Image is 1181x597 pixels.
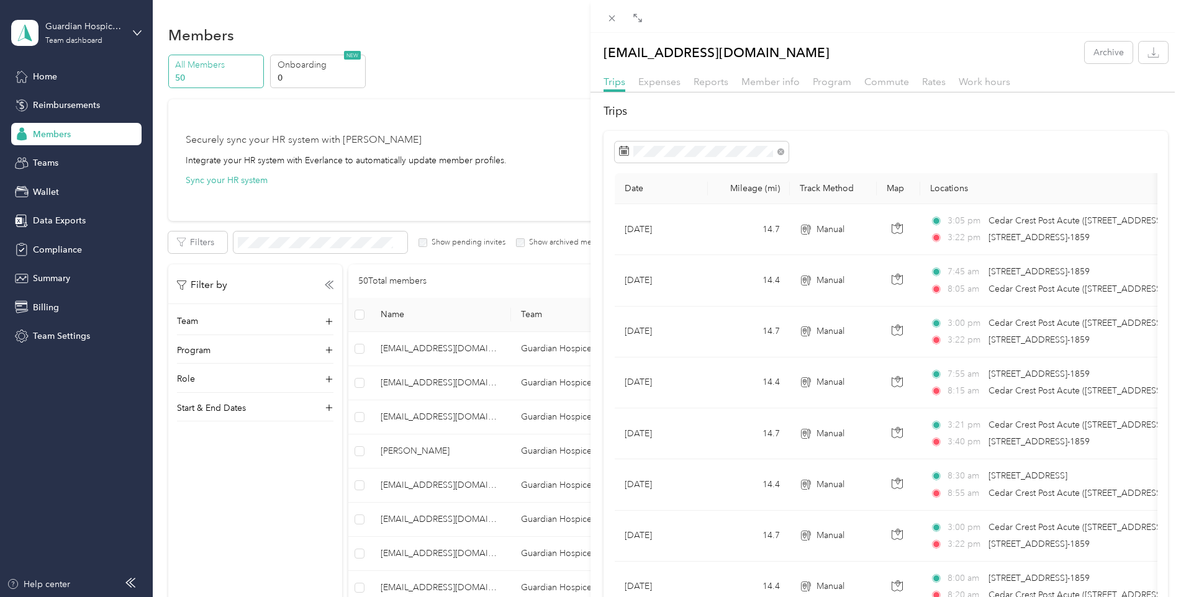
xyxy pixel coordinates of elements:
[817,325,844,338] span: Manual
[948,384,983,398] span: 8:15 am
[817,427,844,441] span: Manual
[708,255,790,306] td: 14.4
[948,265,983,279] span: 7:45 am
[708,511,790,562] td: 14.7
[948,487,983,500] span: 8:55 am
[948,537,983,551] span: 3:22 pm
[817,274,844,287] span: Manual
[615,511,708,562] td: [DATE]
[615,255,708,306] td: [DATE]
[948,214,983,228] span: 3:05 pm
[694,76,728,88] span: Reports
[708,173,790,204] th: Mileage (mi)
[817,375,844,389] span: Manual
[948,469,983,483] span: 8:30 am
[817,529,844,542] span: Manual
[989,470,1067,481] span: [STREET_ADDRESS]
[948,521,983,534] span: 3:00 pm
[708,357,790,408] td: 14.4
[817,223,844,236] span: Manual
[708,204,790,255] td: 14.7
[604,42,830,63] p: [EMAIL_ADDRESS][DOMAIN_NAME]
[989,232,1090,243] span: [STREET_ADDRESS]-1859
[948,333,983,347] span: 3:22 pm
[615,459,708,510] td: [DATE]
[948,418,983,432] span: 3:21 pm
[1111,527,1181,597] iframe: Everlance-gr Chat Button Frame
[922,76,946,88] span: Rates
[638,76,681,88] span: Expenses
[615,204,708,255] td: [DATE]
[989,266,1090,277] span: [STREET_ADDRESS]-1859
[948,282,983,296] span: 8:05 am
[989,436,1090,447] span: [STREET_ADDRESS]-1859
[604,103,1168,120] h2: Trips
[615,307,708,357] td: [DATE]
[708,408,790,459] td: 14.7
[817,580,844,593] span: Manual
[948,231,983,245] span: 3:22 pm
[817,478,844,492] span: Manual
[615,408,708,459] td: [DATE]
[959,76,1010,88] span: Work hours
[615,173,708,204] th: Date
[948,367,983,381] span: 7:55 am
[948,435,983,449] span: 3:40 pm
[877,173,920,204] th: Map
[989,573,1090,583] span: [STREET_ADDRESS]-1859
[989,334,1090,345] span: [STREET_ADDRESS]-1859
[864,76,909,88] span: Commute
[708,307,790,357] td: 14.7
[615,357,708,408] td: [DATE]
[989,539,1090,549] span: [STREET_ADDRESS]-1859
[741,76,800,88] span: Member info
[948,316,983,330] span: 3:00 pm
[790,173,877,204] th: Track Method
[813,76,851,88] span: Program
[708,459,790,510] td: 14.4
[948,572,983,585] span: 8:00 am
[1085,42,1133,63] button: Archive
[604,76,625,88] span: Trips
[989,369,1090,379] span: [STREET_ADDRESS]-1859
